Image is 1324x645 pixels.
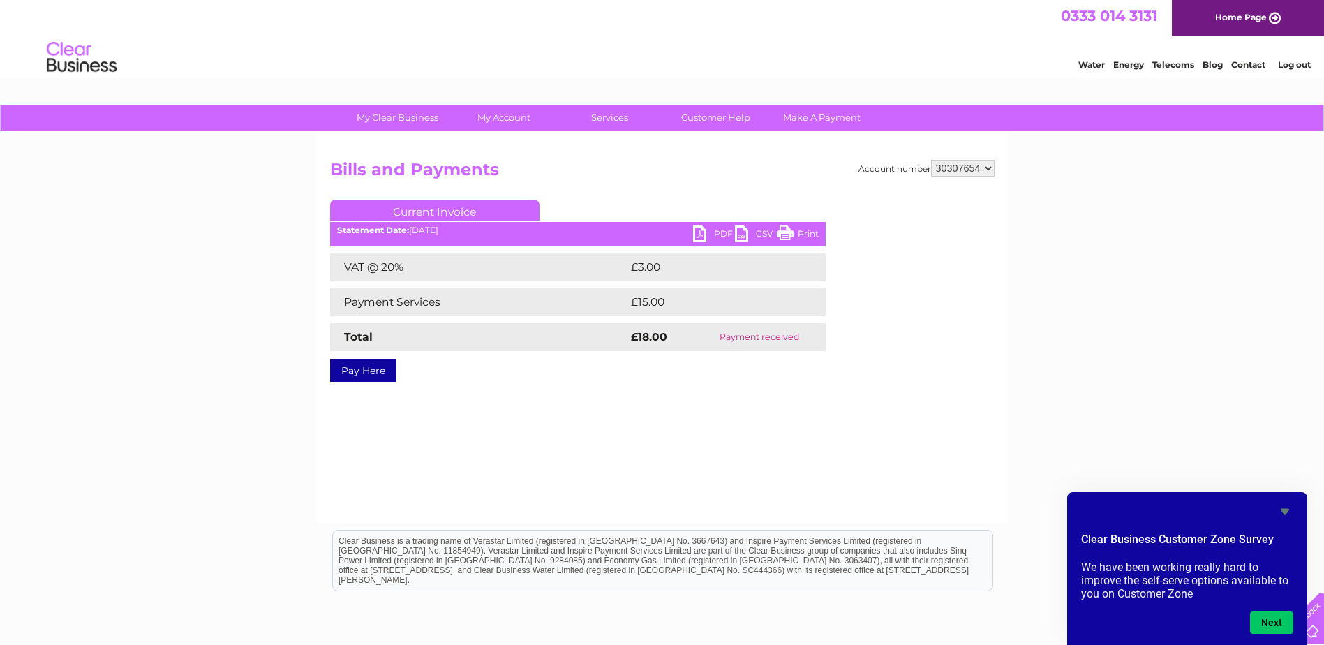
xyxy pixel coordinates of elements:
a: Current Invoice [330,200,540,221]
a: Pay Here [330,359,396,382]
a: PDF [693,225,735,246]
div: Clear Business is a trading name of Verastar Limited (registered in [GEOGRAPHIC_DATA] No. 3667643... [333,8,992,68]
img: logo.png [46,36,117,79]
a: My Account [446,105,561,131]
a: Print [777,225,819,246]
a: Make A Payment [764,105,879,131]
div: Clear Business Customer Zone Survey [1081,503,1293,634]
a: Water [1078,59,1105,70]
td: VAT @ 20% [330,253,627,281]
a: Log out [1278,59,1311,70]
p: We have been working really hard to improve the self-serve options available to you on Customer Zone [1081,561,1293,600]
a: Customer Help [658,105,773,131]
td: £3.00 [627,253,794,281]
div: Account number [858,160,995,177]
a: 0333 014 3131 [1061,7,1157,24]
a: CSV [735,225,777,246]
a: Services [552,105,667,131]
b: Statement Date: [337,225,409,235]
a: Telecoms [1152,59,1194,70]
div: [DATE] [330,225,826,235]
button: Next question [1250,611,1293,634]
a: Energy [1113,59,1144,70]
button: Hide survey [1277,503,1293,520]
strong: Total [344,330,373,343]
a: Contact [1231,59,1265,70]
td: Payment received [693,323,825,351]
strong: £18.00 [631,330,667,343]
a: My Clear Business [340,105,455,131]
h2: Bills and Payments [330,160,995,186]
td: £15.00 [627,288,796,316]
a: Blog [1203,59,1223,70]
h2: Clear Business Customer Zone Survey [1081,531,1293,555]
td: Payment Services [330,288,627,316]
